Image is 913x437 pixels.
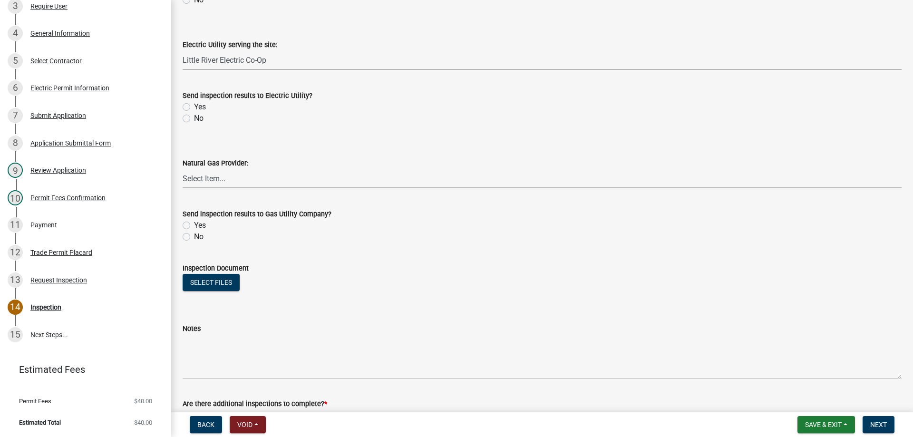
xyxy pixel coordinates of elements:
span: Permit Fees [19,398,51,404]
button: Select files [183,274,240,291]
div: Review Application [30,167,86,174]
div: 9 [8,163,23,178]
button: Void [230,416,266,433]
label: Yes [194,101,206,113]
span: Back [197,421,214,428]
div: 14 [8,300,23,315]
div: Inspection [30,304,61,311]
label: No [194,113,204,124]
div: 10 [8,190,23,205]
div: 5 [8,53,23,68]
span: Void [237,421,253,428]
button: Next [863,416,894,433]
label: Send inspection results to Electric Utility? [183,93,312,99]
span: Next [870,421,887,428]
div: 4 [8,26,23,41]
label: No [194,231,204,243]
div: 8 [8,136,23,151]
button: Save & Exit [797,416,855,433]
button: Back [190,416,222,433]
label: Yes [194,220,206,231]
div: 12 [8,245,23,260]
label: Electric Utility serving the site: [183,42,277,49]
div: Trade Permit Placard [30,249,92,256]
div: Electric Permit Information [30,85,109,91]
label: Natural Gas Provider: [183,160,248,167]
div: 7 [8,108,23,123]
div: 13 [8,272,23,288]
span: $40.00 [134,419,152,426]
div: Require User [30,3,68,10]
div: Payment [30,222,57,228]
label: Send inspection results to Gas Utility Company? [183,211,331,218]
div: Request Inspection [30,277,87,283]
a: Estimated Fees [8,360,156,379]
label: Inspection Document [183,265,249,272]
div: 6 [8,80,23,96]
span: Save & Exit [805,421,842,428]
label: Notes [183,326,201,332]
span: $40.00 [134,398,152,404]
div: Select Contractor [30,58,82,64]
label: Are there additional inspections to complete? [183,401,327,408]
div: Submit Application [30,112,86,119]
div: General Information [30,30,90,37]
div: 15 [8,327,23,342]
div: Permit Fees Confirmation [30,194,106,201]
div: Application Submittal Form [30,140,111,146]
span: Estimated Total [19,419,61,426]
div: 11 [8,217,23,233]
